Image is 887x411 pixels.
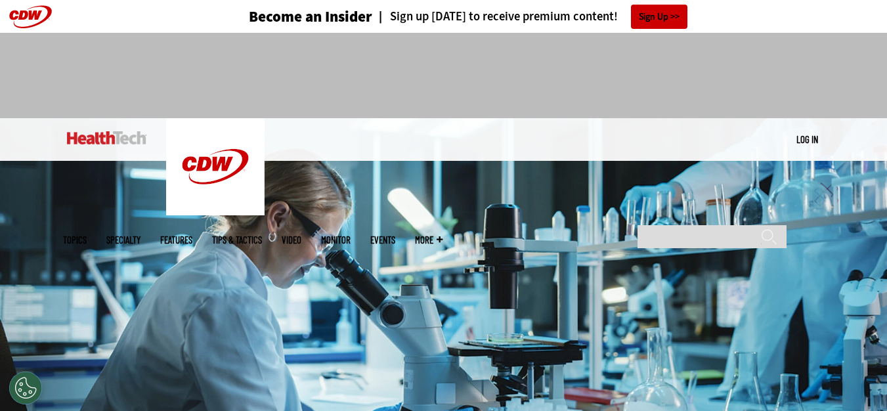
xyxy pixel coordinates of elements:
a: CDW [166,205,265,219]
a: Sign up [DATE] to receive premium content! [372,11,618,23]
iframe: advertisement [205,46,683,105]
img: Home [67,131,146,144]
h3: Become an Insider [249,9,372,24]
a: Sign Up [631,5,687,29]
a: Events [370,235,395,245]
div: User menu [796,133,818,146]
a: Video [282,235,301,245]
div: Cookies Settings [9,372,42,404]
img: Home [166,118,265,215]
a: Log in [796,133,818,145]
span: Specialty [106,235,141,245]
button: Open Preferences [9,372,42,404]
a: MonITor [321,235,351,245]
a: Features [160,235,192,245]
a: Become an Insider [200,9,372,24]
a: Tips & Tactics [212,235,262,245]
span: More [415,235,443,245]
span: Topics [63,235,87,245]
